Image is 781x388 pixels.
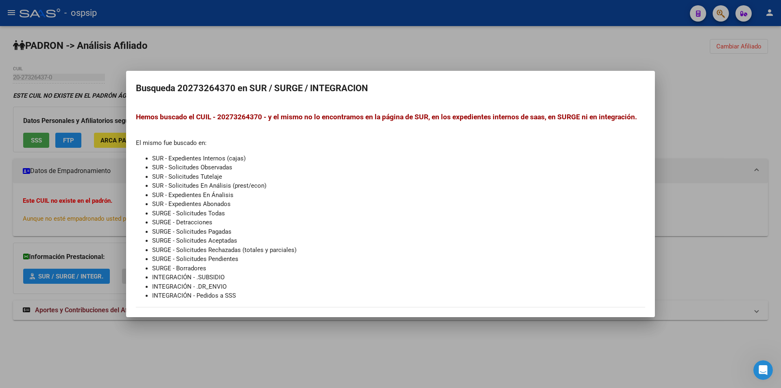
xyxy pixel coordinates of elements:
li: SUR - Solicitudes En Análisis (prest/econ) [152,181,645,191]
li: SUR - Expedientes En Ánalisis [152,191,645,200]
li: SURGE - Solicitudes Aceptadas [152,236,645,246]
li: SURGE - Detracciones [152,218,645,227]
div: El mismo fue buscado en: [136,112,645,300]
li: INTEGRACIÓN - .DR_ENVIO [152,282,645,292]
li: SURGE - Solicitudes Rechazadas (totales y parciales) [152,246,645,255]
iframe: Intercom live chat [753,360,773,380]
li: SUR - Expedientes Internos (cajas) [152,154,645,163]
li: SURGE - Solicitudes Pagadas [152,227,645,237]
li: INTEGRACIÓN - Pedidos a SSS [152,291,645,300]
li: SURGE - Solicitudes Todas [152,209,645,218]
li: SUR - Solicitudes Tutelaje [152,172,645,182]
li: SUR - Solicitudes Observadas [152,163,645,172]
li: SURGE - Borradores [152,264,645,273]
h2: Busqueda 20273264370 en SUR / SURGE / INTEGRACION [136,81,645,96]
li: SURGE - Solicitudes Pendientes [152,254,645,264]
li: INTEGRACIÓN - .SUBSIDIO [152,273,645,282]
li: SUR - Expedientes Abonados [152,199,645,209]
span: Hemos buscado el CUIL - 20273264370 - y el mismo no lo encontramos en la página de SUR, en los ex... [136,113,637,121]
